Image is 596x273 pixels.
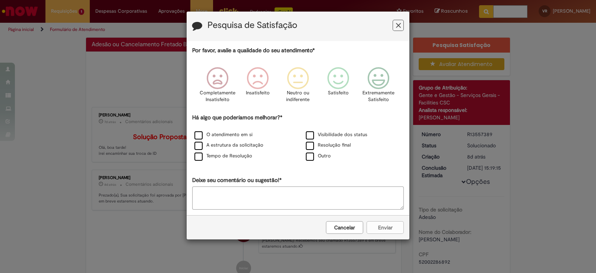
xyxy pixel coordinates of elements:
[198,62,236,113] div: Completamente Insatisfeito
[239,62,277,113] div: Insatisfeito
[194,131,253,138] label: O atendimento em si
[306,131,367,138] label: Visibilidade dos status
[194,153,252,160] label: Tempo de Resolução
[200,90,235,103] p: Completamente Insatisfeito
[306,142,351,149] label: Resolução final
[319,62,357,113] div: Satisfeito
[192,47,315,54] label: Por favor, avalie a qualidade do seu atendimento*
[328,90,349,97] p: Satisfeito
[306,153,331,160] label: Outro
[246,90,270,97] p: Insatisfeito
[359,62,397,113] div: Extremamente Satisfeito
[285,90,311,103] p: Neutro ou indiferente
[362,90,394,103] p: Extremamente Satisfeito
[207,21,297,30] label: Pesquisa de Satisfação
[192,176,282,184] label: Deixe seu comentário ou sugestão!*
[326,221,363,234] button: Cancelar
[192,114,404,162] div: Há algo que poderíamos melhorar?*
[194,142,263,149] label: A estrutura da solicitação
[279,62,317,113] div: Neutro ou indiferente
